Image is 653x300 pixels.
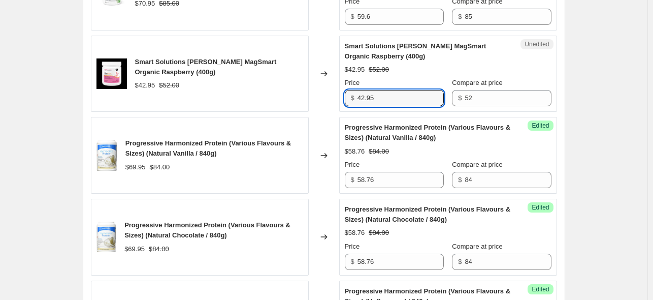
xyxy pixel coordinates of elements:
[452,79,503,86] span: Compare at price
[369,228,389,238] strike: $84.00
[532,203,549,212] span: Edited
[345,65,365,75] div: $42.95
[351,94,354,102] span: $
[159,80,179,91] strike: $52.00
[345,124,511,141] span: Progressive Harmonized Protein (Various Flavours & Sizes) (Natural Vanilla / 840g)
[452,243,503,250] span: Compare at price
[351,258,354,265] span: $
[458,258,462,265] span: $
[351,176,354,184] span: $
[369,146,389,157] strike: $84.00
[124,244,145,254] div: $69.95
[149,162,170,172] strike: $84.00
[345,205,511,223] span: Progressive Harmonized Protein (Various Flavours & Sizes) (Natural Chocolate / 840g)
[96,222,117,252] img: progressive-harmonized-protein-837229001620-41512543846702_80x.jpg
[345,42,486,60] span: Smart Solutions [PERSON_NAME] MagSmart Organic Raspberry (400g)
[369,65,389,75] strike: $52.00
[532,285,549,293] span: Edited
[345,146,365,157] div: $58.76
[125,162,146,172] div: $69.95
[345,79,360,86] span: Price
[135,58,277,76] span: Smart Solutions [PERSON_NAME] MagSmart Organic Raspberry (400g)
[458,176,462,184] span: $
[345,243,360,250] span: Price
[135,80,155,91] div: $42.95
[452,161,503,168] span: Compare at price
[458,13,462,20] span: $
[96,140,117,171] img: progressive-harmonized-protein-837229001620-41512543846702_80x.jpg
[149,244,169,254] strike: $84.00
[125,139,291,157] span: Progressive Harmonized Protein (Various Flavours & Sizes) (Natural Vanilla / 840g)
[532,122,549,130] span: Edited
[525,40,549,48] span: Unedited
[351,13,354,20] span: $
[124,221,290,239] span: Progressive Harmonized Protein (Various Flavours & Sizes) (Natural Chocolate / 840g)
[96,58,127,89] img: smart-solutions-lorna-vanderhaeghe-magsmart-organic-raspberry-871776001955-42686166663470_80x.jpg
[458,94,462,102] span: $
[345,161,360,168] span: Price
[345,228,365,238] div: $58.76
